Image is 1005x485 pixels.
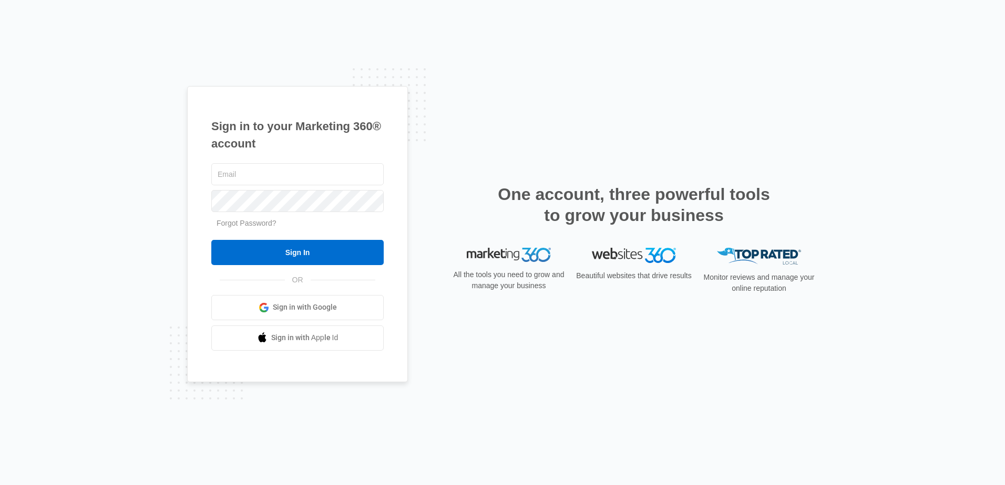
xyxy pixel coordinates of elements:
[211,325,384,351] a: Sign in with Apple Id
[450,269,568,291] p: All the tools you need to grow and manage your business
[285,275,311,286] span: OR
[211,163,384,185] input: Email
[700,272,818,294] p: Monitor reviews and manage your online reputation
[211,118,384,152] h1: Sign in to your Marketing 360® account
[592,248,676,263] img: Websites 360
[217,219,276,227] a: Forgot Password?
[495,184,773,226] h2: One account, three powerful tools to grow your business
[271,332,339,343] span: Sign in with Apple Id
[575,270,693,281] p: Beautiful websites that drive results
[211,295,384,320] a: Sign in with Google
[467,248,551,262] img: Marketing 360
[717,248,801,265] img: Top Rated Local
[273,302,337,313] span: Sign in with Google
[211,240,384,265] input: Sign In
